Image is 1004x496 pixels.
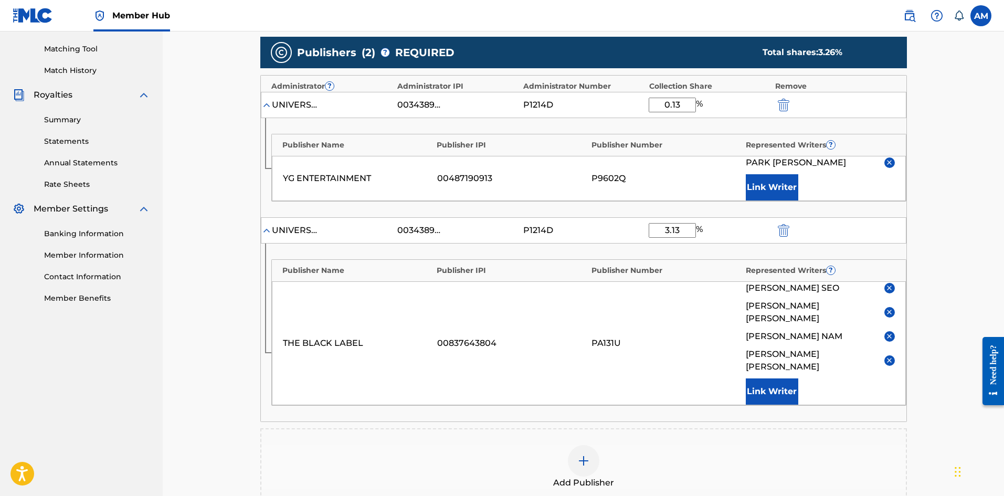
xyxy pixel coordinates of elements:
span: ? [381,48,389,57]
span: ? [325,82,334,90]
div: Publisher Name [282,265,432,276]
img: MLC Logo [13,8,53,23]
a: Statements [44,136,150,147]
div: 00837643804 [437,337,586,350]
img: remove-from-list-button [885,284,893,292]
span: [PERSON_NAME] NAM [746,330,842,343]
a: Public Search [899,5,920,26]
span: % [696,223,705,238]
div: Publisher Number [591,140,741,151]
img: remove-from-list-button [885,356,893,364]
img: expand-cell-toggle [261,225,272,236]
div: THE BLACK LABEL [283,337,432,350]
a: Member Benefits [44,293,150,304]
img: help [931,9,943,22]
div: Drag [955,456,961,488]
img: remove-from-list-button [885,159,893,166]
div: User Menu [970,5,991,26]
button: Link Writer [746,174,798,200]
span: ? [827,266,835,275]
span: Royalties [34,89,72,101]
a: Contact Information [44,271,150,282]
img: 12a2ab48e56ec057fbd8.svg [778,99,789,111]
div: Represented Writers [746,140,895,151]
img: Royalties [13,89,25,101]
div: Help [926,5,947,26]
div: PA131U [591,337,741,350]
img: expand [138,89,150,101]
span: % [696,98,705,112]
div: Administrator [271,81,392,92]
img: Member Settings [13,203,25,215]
a: Matching Tool [44,44,150,55]
img: 12a2ab48e56ec057fbd8.svg [778,224,789,237]
span: [PERSON_NAME] [PERSON_NAME] [746,348,876,373]
img: remove-from-list-button [885,308,893,316]
a: Summary [44,114,150,125]
div: YG ENTERTAINMENT [283,172,432,185]
span: Add Publisher [553,477,614,489]
div: Collection Share [649,81,770,92]
a: Rate Sheets [44,179,150,190]
button: Link Writer [746,378,798,405]
a: Banking Information [44,228,150,239]
iframe: Chat Widget [952,446,1004,496]
span: ( 2 ) [362,45,375,60]
span: Member Settings [34,203,108,215]
img: remove-from-list-button [885,332,893,340]
span: ? [827,141,835,149]
a: Member Information [44,250,150,261]
div: P9602Q [591,172,741,185]
div: Publisher IPI [437,140,586,151]
span: PARK [PERSON_NAME] [746,156,846,169]
img: Top Rightsholder [93,9,106,22]
div: Administrator Number [523,81,644,92]
a: Annual Statements [44,157,150,168]
img: expand-cell-toggle [261,100,272,110]
span: 3.26 % [818,47,842,57]
div: Notifications [954,10,964,21]
div: Represented Writers [746,265,895,276]
div: Total shares: [763,46,885,59]
div: Publisher IPI [437,265,586,276]
span: Member Hub [112,9,170,22]
img: expand [138,203,150,215]
div: 00487190913 [437,172,586,185]
div: Remove [775,81,896,92]
div: Publisher Name [282,140,432,151]
a: Match History [44,65,150,76]
span: [PERSON_NAME] [PERSON_NAME] [746,300,876,325]
span: [PERSON_NAME] SEO [746,282,839,294]
span: REQUIRED [395,45,455,60]
img: add [577,455,590,467]
iframe: Resource Center [975,329,1004,414]
span: Publishers [297,45,356,60]
img: search [903,9,916,22]
div: Administrator IPI [397,81,518,92]
div: Publisher Number [591,265,741,276]
img: publishers [275,46,288,59]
